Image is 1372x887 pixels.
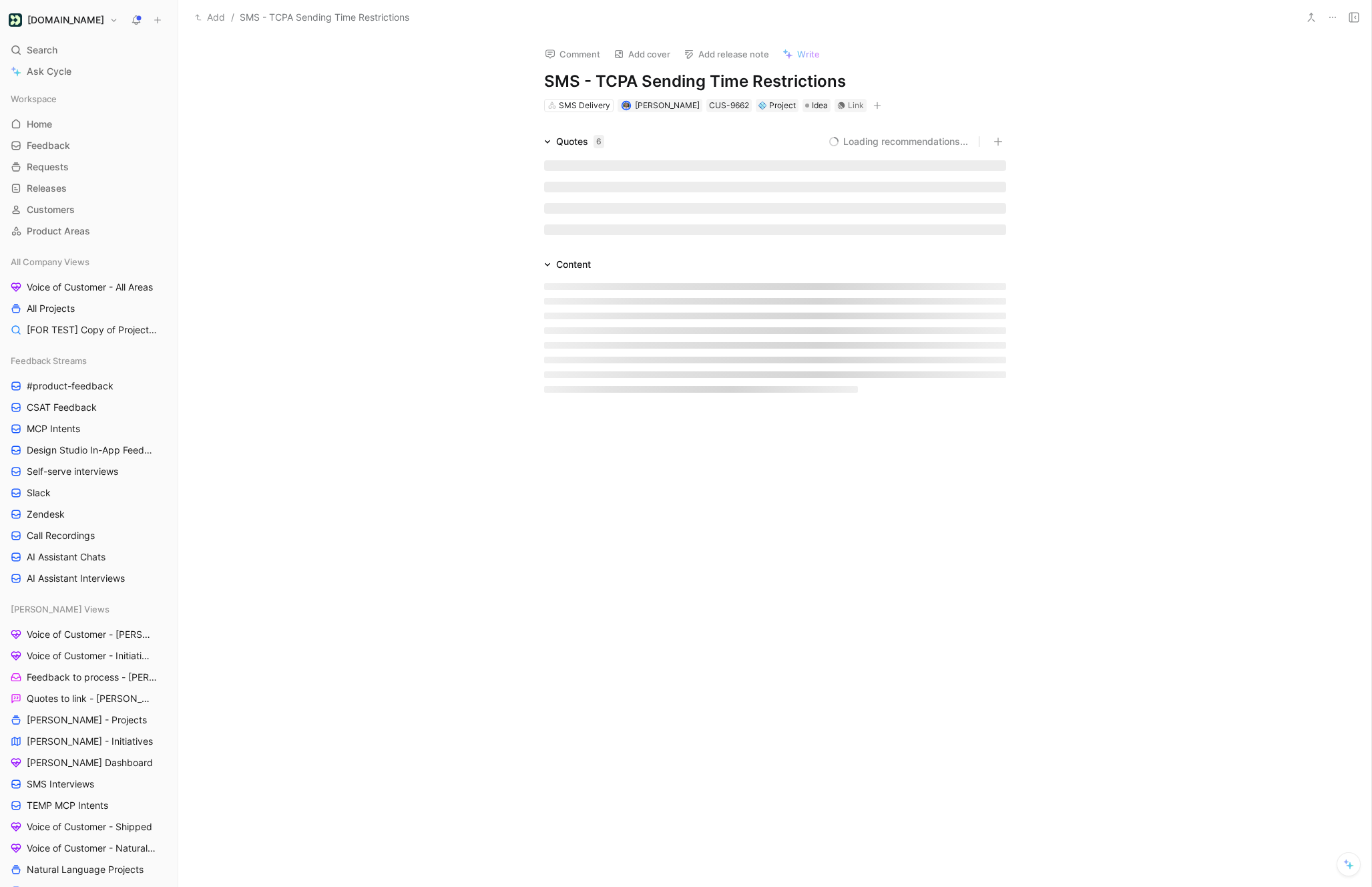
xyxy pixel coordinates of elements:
span: [PERSON_NAME] - Initiatives [27,735,153,748]
button: Add cover [608,45,676,63]
span: Write [797,48,820,60]
img: 💠 [758,102,766,110]
div: 💠Project [756,99,798,112]
span: Quotes to link - [PERSON_NAME] [27,692,155,705]
a: Zendesk [5,504,172,524]
a: [PERSON_NAME] - Projects [5,710,172,730]
button: Add release note [678,45,775,63]
div: Content [539,256,596,273]
span: Slack [27,486,51,500]
a: Voice of Customer - Natural Language [5,838,172,858]
div: Feedback Streams#product-feedbackCSAT FeedbackMCP IntentsDesign Studio In-App FeedbackSelf-serve ... [5,351,172,588]
div: Link [848,99,864,112]
span: AI Assistant Chats [27,550,105,564]
span: [PERSON_NAME] Dashboard [27,756,153,769]
span: Voice of Customer - All Areas [27,281,153,294]
span: [PERSON_NAME] Views [11,602,109,616]
button: Loading recommendations... [829,134,968,150]
a: Product Areas [5,221,172,241]
span: All Projects [27,302,75,315]
a: Releases [5,178,172,198]
span: Releases [27,182,67,195]
span: All Company Views [11,255,89,269]
a: Feedback to process - [PERSON_NAME] [5,667,172,687]
div: Content [556,256,591,273]
div: SMS Delivery [559,99,610,112]
a: Self-serve interviews [5,462,172,482]
a: CSAT Feedback [5,397,172,417]
span: Search [27,42,57,58]
span: SMS - TCPA Sending Time Restrictions [240,9,409,25]
span: Voice of Customer - Shipped [27,820,152,834]
span: [PERSON_NAME] [635,100,700,110]
h1: SMS - TCPA Sending Time Restrictions [544,71,1006,92]
span: SMS Interviews [27,777,94,791]
span: Product Areas [27,224,90,238]
div: All Company ViewsVoice of Customer - All AreasAll Projects[FOR TEST] Copy of Projects for Discovery [5,252,172,340]
span: Requests [27,160,69,174]
span: Feedback to process - [PERSON_NAME] [27,671,157,684]
span: Voice of Customer - [PERSON_NAME] [27,628,156,641]
span: Zendesk [27,508,65,521]
span: [PERSON_NAME] - Projects [27,713,147,727]
span: Call Recordings [27,529,95,542]
a: Voice of Customer - [PERSON_NAME] [5,625,172,645]
div: Idea [803,99,831,112]
button: Add [192,9,228,25]
div: All Company Views [5,252,172,272]
span: #product-feedback [27,379,113,393]
a: TEMP MCP Intents [5,795,172,816]
button: Write [776,45,826,63]
a: Call Recordings [5,526,172,546]
span: Voice of Customer - Initiatives [27,649,154,663]
span: Self-serve interviews [27,465,118,478]
a: [PERSON_NAME] Dashboard [5,753,172,773]
div: Feedback Streams [5,351,172,371]
img: avatar [623,102,630,109]
a: Customers [5,200,172,220]
div: CUS-9662 [709,99,749,112]
a: Slack [5,483,172,503]
span: [FOR TEST] Copy of Projects for Discovery [27,323,158,337]
a: Quotes to link - [PERSON_NAME] [5,689,172,709]
a: AI Assistant Interviews [5,568,172,588]
span: CSAT Feedback [27,401,97,414]
span: Natural Language Projects [27,863,144,876]
span: AI Assistant Interviews [27,572,125,585]
a: Ask Cycle [5,61,172,81]
img: Customer.io [9,13,22,27]
a: [PERSON_NAME] - Initiatives [5,731,172,751]
div: Quotes6 [539,134,610,150]
span: Idea [812,99,828,112]
div: Search [5,40,172,60]
span: TEMP MCP Intents [27,799,108,812]
a: Design Studio In-App Feedback [5,440,172,460]
a: Voice of Customer - Shipped [5,817,172,837]
a: All Projects [5,299,172,319]
div: Quotes [556,134,604,150]
div: Workspace [5,89,172,109]
a: MCP Intents [5,419,172,439]
span: Feedback [27,139,70,152]
div: Project [758,99,796,112]
a: SMS Interviews [5,774,172,794]
span: Home [27,118,52,131]
a: Natural Language Projects [5,860,172,880]
span: Customers [27,203,75,216]
span: / [231,9,234,25]
a: Home [5,114,172,134]
span: Workspace [11,92,57,106]
span: Voice of Customer - Natural Language [27,842,157,855]
h1: [DOMAIN_NAME] [27,14,104,26]
span: Feedback Streams [11,354,87,367]
button: Customer.io[DOMAIN_NAME] [5,11,122,29]
a: #product-feedback [5,376,172,396]
a: Voice of Customer - Initiatives [5,646,172,666]
a: AI Assistant Chats [5,547,172,567]
span: Ask Cycle [27,63,71,79]
button: Comment [539,45,606,63]
a: [FOR TEST] Copy of Projects for Discovery [5,320,172,340]
div: [PERSON_NAME] Views [5,599,172,619]
span: MCP Intents [27,422,80,435]
a: Feedback [5,136,172,156]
